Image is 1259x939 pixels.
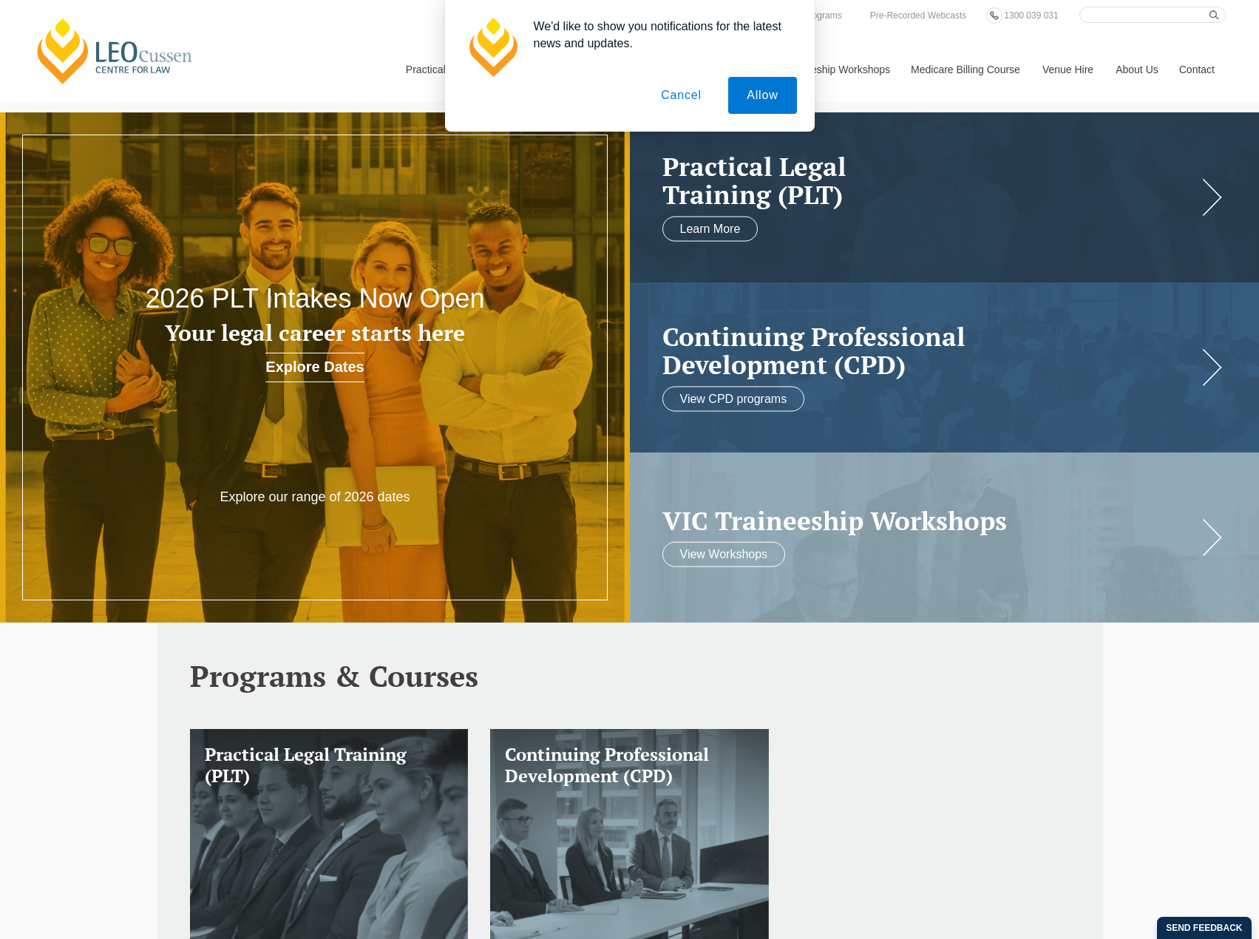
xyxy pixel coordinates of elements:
[642,77,720,114] button: Cancel
[662,322,1198,379] a: Continuing ProfessionalDevelopment (CPD)
[662,216,759,241] a: Learn More
[126,321,503,345] h3: Your legal career starts here
[505,744,754,787] h3: Continuing Professional Development (CPD)
[728,77,796,114] button: Allow
[522,18,797,52] div: We'd like to show you notifications for the latest news and updates.
[126,284,503,313] h2: 2026 PLT Intakes Now Open
[662,542,786,567] a: View Workshops
[662,152,1198,209] a: Practical LegalTraining (PLT)
[265,353,364,382] a: Explore Dates
[189,489,441,506] p: Explore our range of 2026 dates
[662,386,805,411] a: View CPD programs
[205,744,454,787] h3: Practical Legal Training (PLT)
[662,152,1198,209] h2: Practical Legal Training (PLT)
[190,660,1070,692] h2: Programs & Courses
[463,18,522,77] img: notification icon
[662,506,1198,535] a: VIC Traineeship Workshops
[662,322,1198,379] h2: Continuing Professional Development (CPD)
